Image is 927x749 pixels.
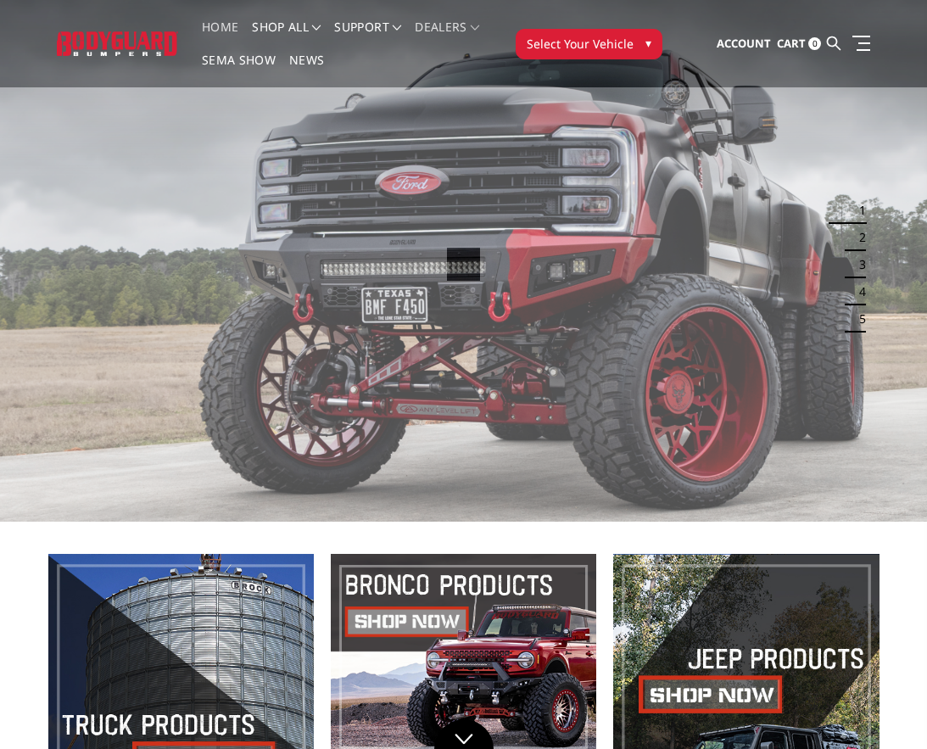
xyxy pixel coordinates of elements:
[645,34,651,52] span: ▾
[808,37,821,50] span: 0
[516,29,662,59] button: Select Your Vehicle
[849,197,866,224] button: 1 of 5
[289,54,324,87] a: News
[849,224,866,251] button: 2 of 5
[527,35,634,53] span: Select Your Vehicle
[849,278,866,305] button: 4 of 5
[334,21,401,54] a: Support
[202,21,238,54] a: Home
[777,36,806,51] span: Cart
[777,21,821,67] a: Cart 0
[252,21,321,54] a: shop all
[415,63,596,95] a: Become a Dealer
[202,54,276,87] a: SEMA Show
[849,251,866,278] button: 3 of 5
[717,36,771,51] span: Account
[849,305,866,333] button: 5 of 5
[57,31,178,55] img: BODYGUARD BUMPERS
[415,21,479,54] a: Dealers
[717,21,771,67] a: Account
